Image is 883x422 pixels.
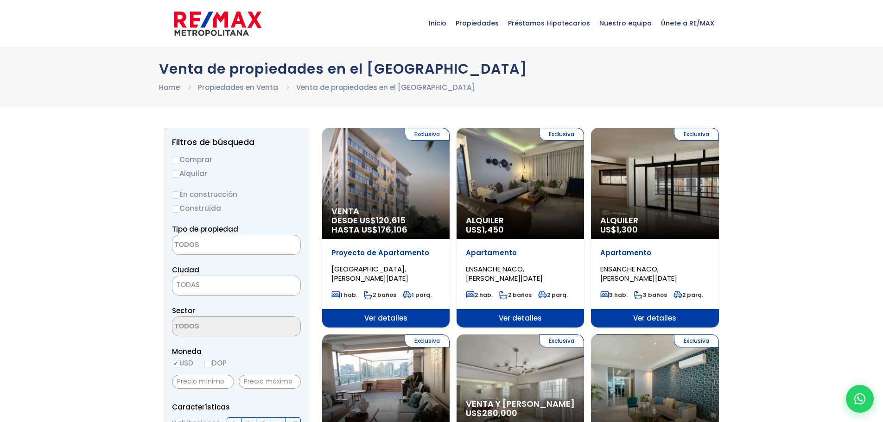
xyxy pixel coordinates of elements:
input: Comprar [172,157,179,164]
span: Préstamos Hipotecarios [503,9,595,37]
span: Inicio [424,9,451,37]
a: Exclusiva Venta DESDE US$120,615 HASTA US$176,106 Proyecto de Apartamento [GEOGRAPHIC_DATA], [PER... [322,128,450,328]
span: DESDE US$ [331,216,440,234]
span: 2 parq. [538,291,568,299]
span: Ver detalles [322,309,450,328]
span: Ciudad [172,265,199,275]
h1: Venta de propiedades en el [GEOGRAPHIC_DATA] [159,61,724,77]
span: HASTA US$ [331,225,440,234]
span: TODAS [176,280,200,290]
span: Tipo de propiedad [172,224,238,234]
span: Moneda [172,346,301,357]
a: Propiedades en Venta [198,82,278,92]
span: Exclusiva [539,334,584,347]
span: 1,300 [616,224,638,235]
h2: Filtros de búsqueda [172,138,301,147]
span: Propiedades [451,9,503,37]
span: Alquiler [600,216,709,225]
p: Características [172,401,301,413]
label: Comprar [172,154,301,165]
input: En construcción [172,191,179,199]
span: ENSANCHE NACO, [PERSON_NAME][DATE] [600,264,677,283]
input: DOP [204,360,212,367]
span: US$ [466,407,517,419]
input: Construida [172,205,179,213]
span: 2 hab. [466,291,493,299]
a: Exclusiva Alquiler US$1,450 Apartamento ENSANCHE NACO, [PERSON_NAME][DATE] 2 hab. 2 baños 2 parq.... [457,128,584,328]
span: Ver detalles [457,309,584,328]
span: Sector [172,306,195,315]
label: Alquilar [172,168,301,179]
span: 2 baños [364,291,396,299]
li: Venta de propiedades en el [GEOGRAPHIC_DATA] [296,82,475,93]
span: 3 baños [634,291,667,299]
input: Alquilar [172,170,179,178]
span: 280,000 [482,407,517,419]
label: Construida [172,202,301,214]
span: 1 parq. [403,291,432,299]
span: 1,450 [482,224,504,235]
input: Precio máximo [239,375,301,389]
a: Home [159,82,180,92]
span: Ver detalles [591,309,718,328]
span: Exclusiva [405,128,450,141]
label: USD [172,357,193,369]
span: Exclusiva [674,334,719,347]
img: remax-metropolitana-logo [174,10,261,38]
span: Exclusiva [539,128,584,141]
span: 1 hab. [331,291,357,299]
label: En construcción [172,189,301,200]
textarea: Search [172,317,262,337]
span: TODAS [172,278,300,291]
span: 120,615 [376,214,406,226]
span: Exclusiva [674,128,719,141]
span: 2 parq. [673,291,703,299]
p: Apartamento [466,248,575,258]
a: Exclusiva Alquiler US$1,300 Apartamento ENSANCHE NACO, [PERSON_NAME][DATE] 3 hab. 3 baños 2 parq.... [591,128,718,328]
span: ENSANCHE NACO, [PERSON_NAME][DATE] [466,264,543,283]
input: Precio mínimo [172,375,234,389]
span: TODAS [172,276,301,296]
span: US$ [466,224,504,235]
p: Apartamento [600,248,709,258]
label: DOP [204,357,227,369]
span: Exclusiva [405,334,450,347]
span: Únete a RE/MAX [656,9,719,37]
input: USD [172,360,179,367]
span: Nuestro equipo [595,9,656,37]
span: 2 baños [499,291,532,299]
span: 3 hab. [600,291,628,299]
textarea: Search [172,235,262,255]
span: Venta y [PERSON_NAME] [466,399,575,409]
span: Alquiler [466,216,575,225]
span: US$ [600,224,638,235]
span: 176,106 [378,224,407,235]
span: [GEOGRAPHIC_DATA], [PERSON_NAME][DATE] [331,264,408,283]
span: Venta [331,207,440,216]
p: Proyecto de Apartamento [331,248,440,258]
